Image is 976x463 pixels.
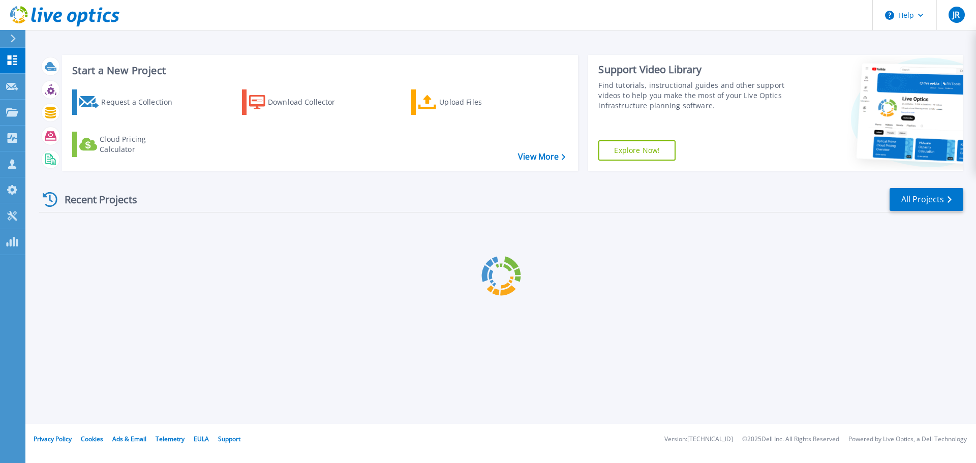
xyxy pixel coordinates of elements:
a: All Projects [890,188,963,211]
a: Upload Files [411,89,525,115]
div: Upload Files [439,92,521,112]
a: Request a Collection [72,89,186,115]
a: EULA [194,435,209,443]
a: Cloud Pricing Calculator [72,132,186,157]
li: © 2025 Dell Inc. All Rights Reserved [742,436,839,443]
li: Powered by Live Optics, a Dell Technology [848,436,967,443]
a: Privacy Policy [34,435,72,443]
div: Request a Collection [101,92,182,112]
a: Explore Now! [598,140,676,161]
li: Version: [TECHNICAL_ID] [664,436,733,443]
div: Download Collector [268,92,349,112]
h3: Start a New Project [72,65,565,76]
a: View More [518,152,565,162]
span: JR [953,11,960,19]
div: Support Video Library [598,63,789,76]
a: Ads & Email [112,435,146,443]
a: Cookies [81,435,103,443]
a: Support [218,435,240,443]
div: Recent Projects [39,187,151,212]
div: Cloud Pricing Calculator [100,134,181,155]
div: Find tutorials, instructional guides and other support videos to help you make the most of your L... [598,80,789,111]
a: Telemetry [156,435,185,443]
a: Download Collector [242,89,355,115]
